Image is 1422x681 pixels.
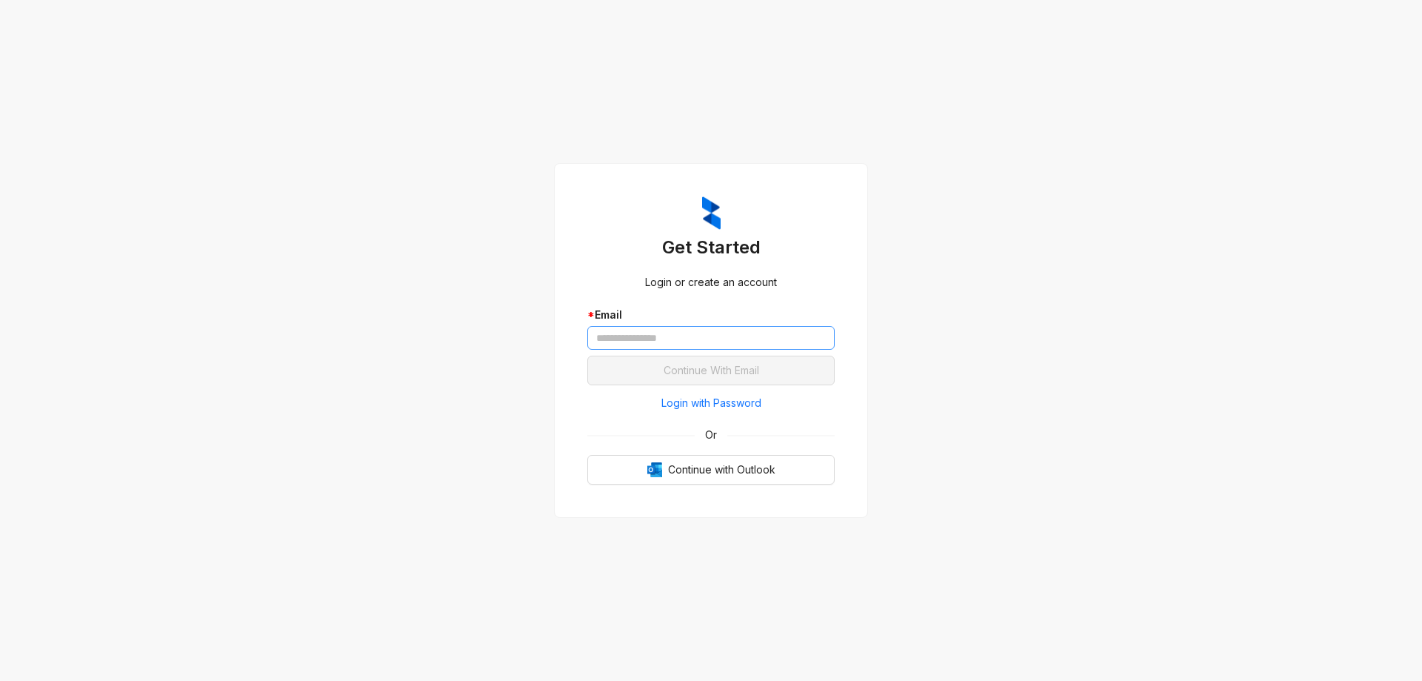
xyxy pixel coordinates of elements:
[668,462,775,478] span: Continue with Outlook
[587,236,835,259] h3: Get Started
[587,356,835,385] button: Continue With Email
[587,307,835,323] div: Email
[647,462,662,477] img: Outlook
[587,391,835,415] button: Login with Password
[587,455,835,485] button: OutlookContinue with Outlook
[661,395,761,411] span: Login with Password
[702,196,721,230] img: ZumaIcon
[695,427,727,443] span: Or
[587,274,835,290] div: Login or create an account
